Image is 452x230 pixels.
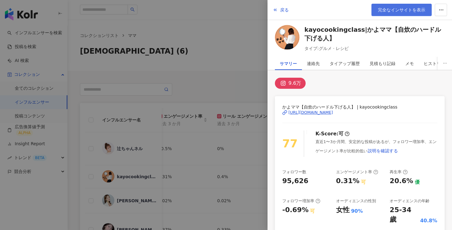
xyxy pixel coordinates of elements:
[438,57,452,70] button: ellipsis
[415,179,420,186] div: 優
[390,169,408,175] div: 再生率
[280,7,289,12] span: 戻る
[272,4,289,16] button: 戻る
[420,217,437,224] div: 40.8%
[304,45,445,52] span: タイプ:グルメ · レシピ
[424,57,445,70] div: ヒストリー
[288,79,301,88] div: 9.6万
[282,135,298,153] div: 77
[336,169,378,175] div: エンゲージメント率
[275,78,306,89] button: 9.6万
[368,148,398,153] span: 説明を確認する
[405,57,414,70] div: メモ
[282,198,320,204] div: フォロワー増加率
[288,110,333,115] div: [URL][DOMAIN_NAME]
[307,57,320,70] div: 連絡先
[282,176,308,186] div: 95,626
[280,57,297,70] div: サマリー
[315,130,350,137] div: K-Score :
[304,25,445,43] a: kayocookingclass|かよママ【自炊のハードル下げる人】
[336,176,359,186] div: 0.31%
[282,205,308,215] div: -0.69%
[390,198,430,204] div: オーディエンスの年齢
[282,110,437,115] a: [URL][DOMAIN_NAME]
[390,176,413,186] div: 20.6%
[310,208,315,215] div: 可
[367,145,398,157] button: 説明を確認する
[443,61,447,65] span: ellipsis
[282,104,437,110] span: かよママ【自炊のハードル下げる人】 | kayocookingclass
[339,130,343,137] div: 可
[361,179,366,186] div: 可
[275,25,299,52] a: KOL Avatar
[275,25,299,50] img: KOL Avatar
[336,205,350,215] div: 女性
[371,4,432,16] a: 完全なインサイトを表示
[378,7,425,12] span: 完全なインサイトを表示
[336,198,376,204] div: オーディエンスの性別
[370,57,395,70] div: 見積もり記録
[330,57,360,70] div: タイアップ履歴
[390,205,418,224] div: 25-34 歲
[315,139,437,157] div: 直近1〜3か月間、安定的な投稿があるが、フォロワー増加率、エンゲージメント率が比較的低い
[282,169,306,175] div: フォロワー数
[351,208,363,215] div: 90%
